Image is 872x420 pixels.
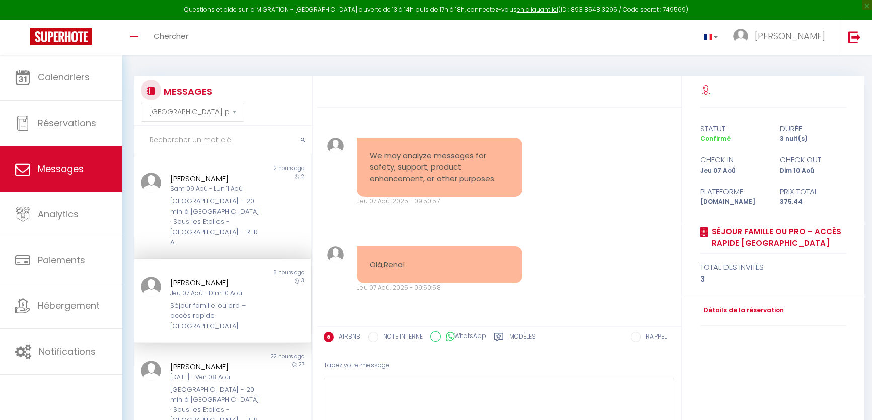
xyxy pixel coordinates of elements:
[327,246,344,263] img: ...
[848,31,861,43] img: logout
[38,254,85,266] span: Paiements
[773,197,853,207] div: 375.44
[146,20,196,55] a: Chercher
[694,186,773,198] div: Plateforme
[334,332,360,343] label: AIRBNB
[223,269,311,277] div: 6 hours ago
[694,123,773,135] div: statut
[30,28,92,45] img: Super Booking
[134,126,312,154] input: Rechercher un mot clé
[357,283,522,293] div: Jeu 07 Aoû. 2025 - 09:50:58
[141,277,161,297] img: ...
[170,301,260,331] div: Séjour famille ou pro – accès rapide [GEOGRAPHIC_DATA]
[223,353,311,361] div: 22 hours ago
[38,117,96,129] span: Réservations
[170,373,260,382] div: [DATE] - Ven 08 Aoû
[357,197,522,206] div: Jeu 07 Aoû. 2025 - 09:50:57
[378,332,423,343] label: NOTE INTERNE
[700,306,784,315] a: Détails de la réservation
[39,345,96,358] span: Notifications
[170,184,260,194] div: Sam 09 Aoû - Lun 11 Aoû
[773,154,853,166] div: check out
[509,332,536,345] label: Modèles
[725,20,838,55] a: ... [PERSON_NAME]
[700,134,731,143] span: Confirmé
[773,134,853,144] div: 3 nuit(s)
[327,138,344,154] img: ...
[299,361,304,368] span: 27
[170,289,260,298] div: Jeu 07 Aoû - Dim 10 Aoû
[830,378,872,420] iframe: LiveChat chat widget
[700,261,846,273] div: total des invités
[301,173,304,180] span: 2
[733,29,748,44] img: ...
[641,332,667,343] label: RAPPEL
[170,196,260,247] div: [GEOGRAPHIC_DATA] - 20 min à [GEOGRAPHIC_DATA] · Sous les Etoiles - [GEOGRAPHIC_DATA] - RER A
[694,197,773,207] div: [DOMAIN_NAME]
[773,166,853,176] div: Dim 10 Aoû
[370,150,510,185] pre: We may analyze messages for safety, support, product enhancement, or other purposes.
[694,166,773,176] div: Jeu 07 Aoû
[755,30,825,42] span: [PERSON_NAME]
[708,226,846,249] a: Séjour famille ou pro – accès rapide [GEOGRAPHIC_DATA]
[324,353,675,378] div: Tapez votre message
[38,299,100,312] span: Hébergement
[161,80,212,103] h3: MESSAGES
[700,273,846,285] div: 3
[154,31,188,41] span: Chercher
[170,361,260,373] div: [PERSON_NAME]
[370,259,510,271] pre: Olá,Rena!
[773,186,853,198] div: Prix total
[141,173,161,193] img: ...
[141,361,161,381] img: ...
[441,331,486,343] label: WhatsApp
[773,123,853,135] div: durée
[694,154,773,166] div: check in
[223,164,311,173] div: 2 hours ago
[301,277,304,284] span: 3
[517,5,558,14] a: en cliquant ici
[170,173,260,185] div: [PERSON_NAME]
[38,162,84,175] span: Messages
[38,71,90,83] span: Calendriers
[38,208,79,220] span: Analytics
[170,277,260,289] div: [PERSON_NAME]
